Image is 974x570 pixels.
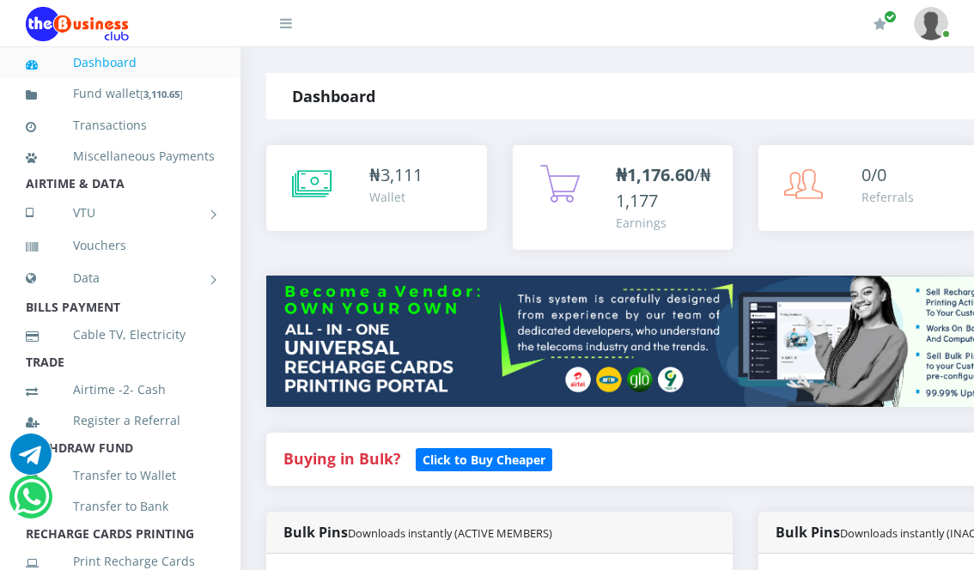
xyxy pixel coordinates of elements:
b: Click to Buy Cheaper [423,452,545,468]
small: Downloads instantly (ACTIVE MEMBERS) [348,525,552,541]
img: User [914,7,948,40]
a: Transfer to Wallet [26,456,215,495]
small: [ ] [140,88,183,100]
img: Logo [26,7,129,41]
b: 3,110.65 [143,88,180,100]
div: ₦ [369,162,423,188]
a: Transactions [26,106,215,145]
div: Referrals [861,188,914,206]
a: Fund wallet[3,110.65] [26,74,215,114]
a: Airtime -2- Cash [26,370,215,409]
div: Earnings [616,214,716,232]
b: ₦1,176.60 [616,163,694,186]
a: Vouchers [26,226,215,265]
i: Renew/Upgrade Subscription [874,17,886,31]
strong: Buying in Bulk? [283,448,400,469]
a: Cable TV, Electricity [26,315,215,355]
a: Chat for support [14,489,49,518]
a: Register a Referral [26,401,215,440]
span: 3,111 [380,163,423,186]
strong: Dashboard [292,86,375,106]
a: Miscellaneous Payments [26,136,215,176]
strong: Bulk Pins [283,523,552,542]
span: 0/0 [861,163,886,186]
a: ₦3,111 Wallet [266,145,487,231]
a: Dashboard [26,43,215,82]
span: /₦1,177 [616,163,711,212]
a: Transfer to Bank [26,487,215,526]
div: Wallet [369,188,423,206]
span: Renew/Upgrade Subscription [884,10,897,23]
a: VTU [26,191,215,234]
a: ₦1,176.60/₦1,177 Earnings [513,145,734,250]
a: Chat for support [10,446,52,475]
a: Click to Buy Cheaper [416,448,552,469]
a: Data [26,257,215,300]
